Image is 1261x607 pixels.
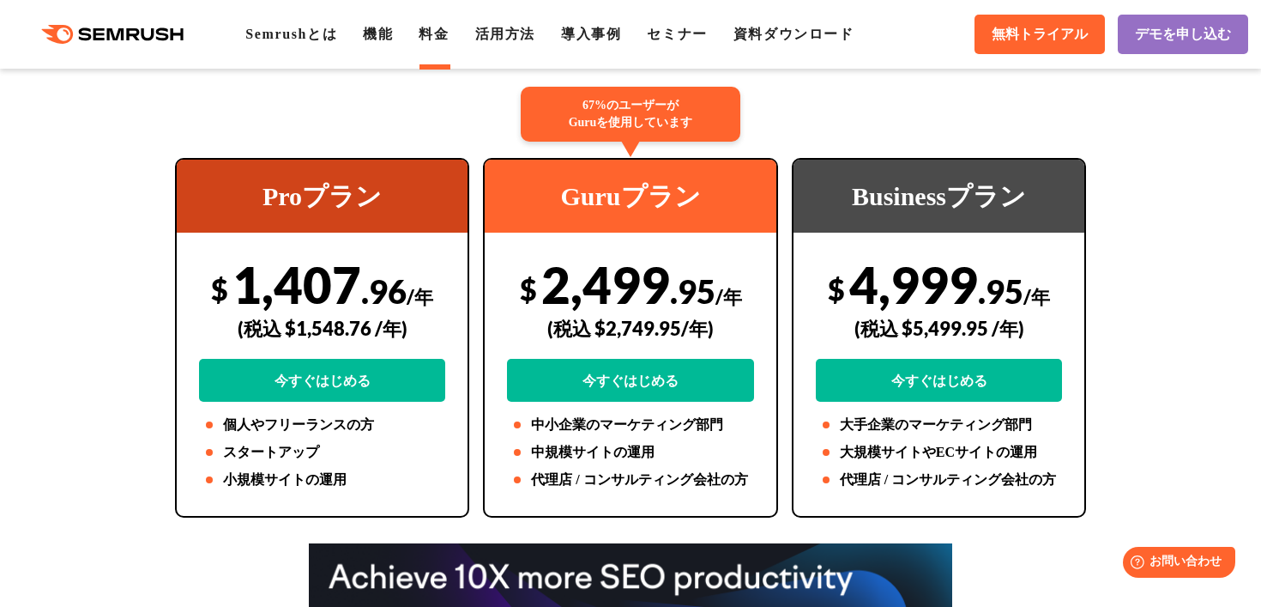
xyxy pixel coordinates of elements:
li: 大手企業のマーケティング部門 [816,415,1063,435]
span: $ [828,271,845,307]
span: $ [211,271,228,307]
div: (税込 $2,749.95/年) [507,298,754,359]
span: /年 [407,285,433,308]
a: 活用方法 [475,27,535,41]
span: /年 [715,285,742,308]
span: .96 [361,271,407,311]
li: 中規模サイトの運用 [507,442,754,463]
div: (税込 $5,499.95 /年) [816,298,1063,359]
span: .95 [978,271,1023,311]
span: $ [520,271,537,307]
li: スタートアップ [199,442,446,463]
div: Proプラン [177,160,468,233]
span: デモを申し込む [1135,26,1231,44]
li: 代理店 / コンサルティング会社の方 [507,470,754,490]
a: 機能 [363,27,393,41]
li: 大規模サイトやECサイトの運用 [816,442,1063,463]
div: Businessプラン [793,160,1085,233]
a: Semrushとは [245,27,337,41]
li: 小規模サイトの運用 [199,470,446,490]
a: 今すぐはじめる [507,359,754,402]
span: 無料トライアル [992,26,1088,44]
div: 67%のユーザーが Guruを使用しています [521,87,740,142]
a: 今すぐはじめる [199,359,446,402]
a: 今すぐはじめる [816,359,1063,402]
iframe: Help widget launcher [1108,540,1242,588]
a: 料金 [419,27,449,41]
li: 代理店 / コンサルティング会社の方 [816,470,1063,490]
a: 無料トライアル [974,15,1105,54]
span: /年 [1023,285,1050,308]
div: 4,999 [816,254,1063,402]
div: 2,499 [507,254,754,402]
a: 導入事例 [561,27,621,41]
a: 資料ダウンロード [733,27,854,41]
a: セミナー [647,27,707,41]
li: 中小企業のマーケティング部門 [507,415,754,435]
div: 1,407 [199,254,446,402]
span: .95 [670,271,715,311]
div: Guruプラン [485,160,776,233]
div: (税込 $1,548.76 /年) [199,298,446,359]
li: 個人やフリーランスの方 [199,415,446,435]
a: デモを申し込む [1118,15,1248,54]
